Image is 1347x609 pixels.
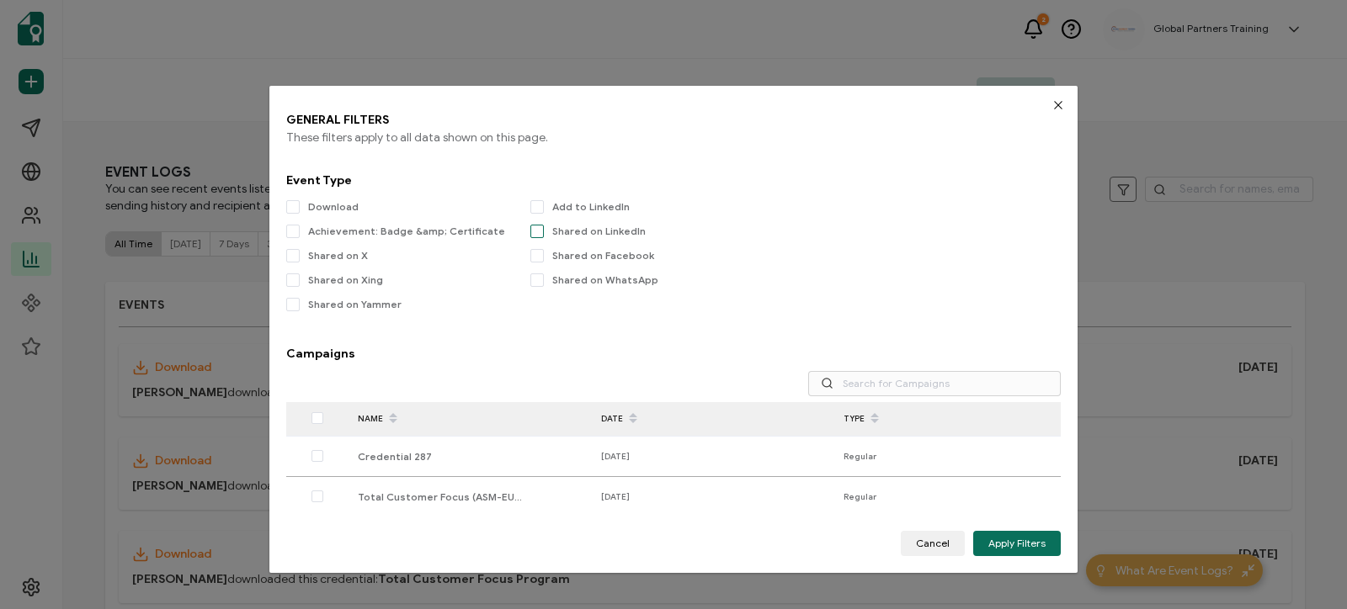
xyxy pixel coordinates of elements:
[286,111,389,129] span: GENERAL FILTERS
[1263,528,1347,609] iframe: Chat Widget
[286,172,352,189] span: Event Type
[358,487,526,506] span: Total Customer Focus (ASM-EU-FRA-TE-25-01)
[286,198,775,320] div: checkbox-group
[358,447,526,466] span: Credential 287
[300,249,368,262] span: Shared on X
[300,200,359,214] span: Download
[973,531,1061,556] button: Apply Filters
[286,129,548,146] p: These filters apply to all data shown on this page.
[544,273,658,287] span: Shared on WhatsApp
[576,447,818,466] div: [DATE]
[333,405,576,433] div: NAME
[300,273,383,287] span: Shared on Xing
[988,531,1046,556] span: Apply Filters
[544,200,630,214] span: Add to LinkedIn
[916,538,950,548] span: Cancel
[818,487,1061,506] div: Regular
[1039,86,1078,124] button: Close
[901,531,965,556] button: Cancel
[818,405,1061,433] div: TYPE
[300,298,402,311] span: Shared on Yammer
[808,371,1061,396] input: Search for Campaigns
[576,487,818,506] div: [DATE]
[269,86,1078,573] div: dialog
[300,225,505,238] span: Achievement: Badge &amp; Certificate
[544,225,646,238] span: Shared on LinkedIn
[576,405,818,433] div: DATE
[544,249,654,262] span: Shared on Facebook
[818,447,1061,466] div: Regular
[286,345,355,363] span: Campaigns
